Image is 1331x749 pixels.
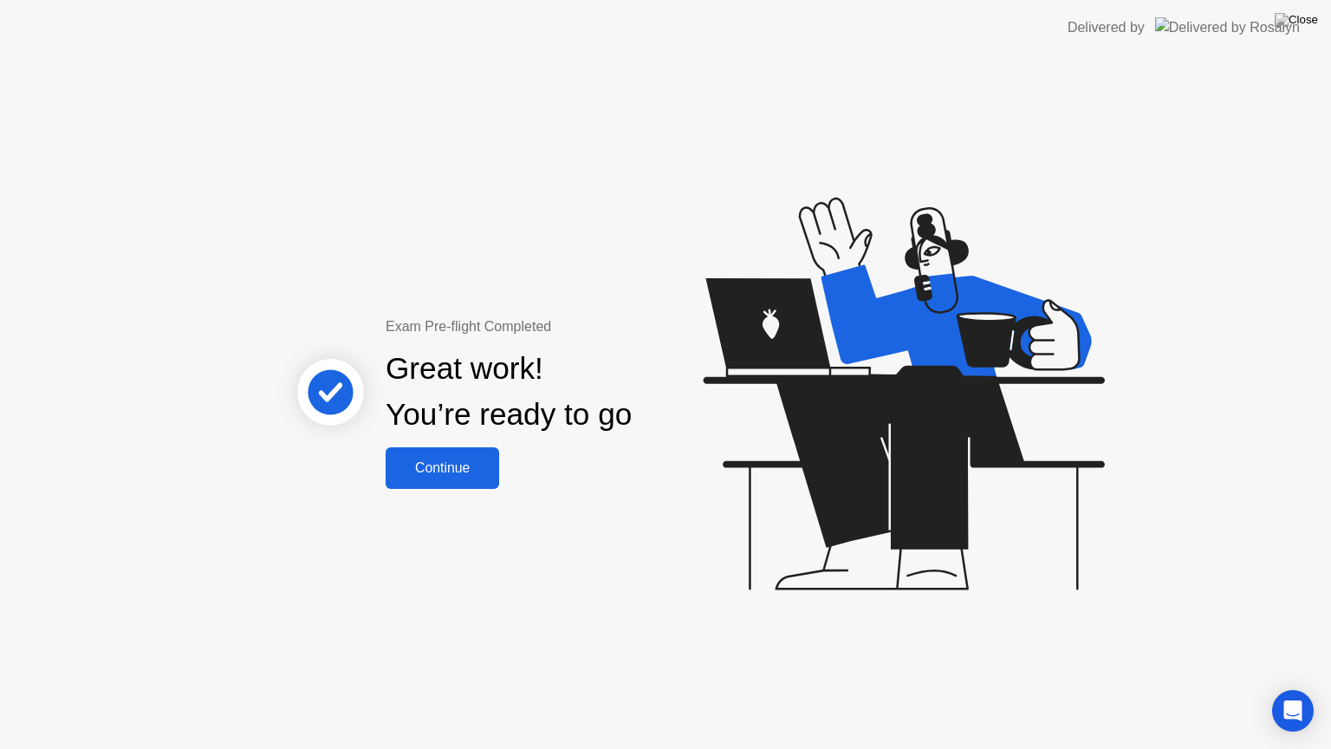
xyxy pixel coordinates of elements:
[1275,13,1318,27] img: Close
[386,447,499,489] button: Continue
[1272,690,1314,732] div: Open Intercom Messenger
[1155,17,1300,37] img: Delivered by Rosalyn
[391,460,494,476] div: Continue
[1068,17,1145,38] div: Delivered by
[386,346,632,438] div: Great work! You’re ready to go
[386,316,743,337] div: Exam Pre-flight Completed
